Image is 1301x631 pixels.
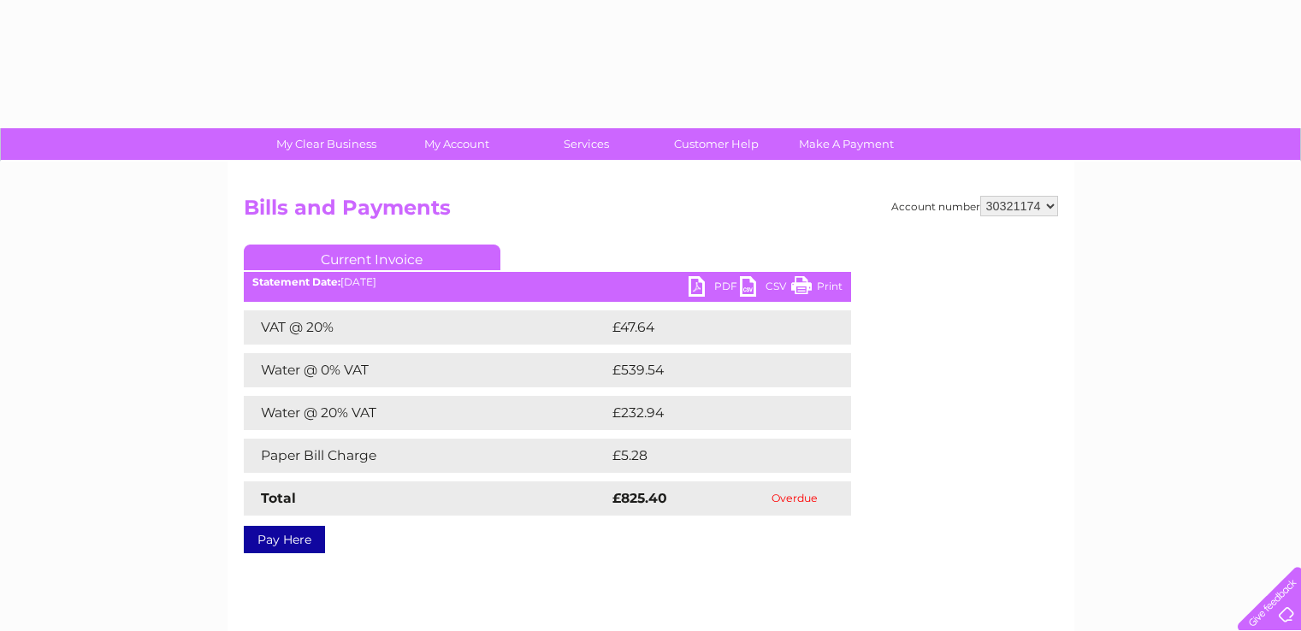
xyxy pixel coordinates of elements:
[244,310,608,345] td: VAT @ 20%
[244,396,608,430] td: Water @ 20% VAT
[244,439,608,473] td: Paper Bill Charge
[689,276,740,301] a: PDF
[252,275,340,288] b: Statement Date:
[516,128,657,160] a: Services
[244,276,851,288] div: [DATE]
[791,276,843,301] a: Print
[244,245,500,270] a: Current Invoice
[608,310,816,345] td: £47.64
[608,353,821,387] td: £539.54
[608,396,821,430] td: £232.94
[612,490,667,506] strong: £825.40
[244,526,325,553] a: Pay Here
[256,128,397,160] a: My Clear Business
[740,276,791,301] a: CSV
[776,128,917,160] a: Make A Payment
[646,128,787,160] a: Customer Help
[261,490,296,506] strong: Total
[386,128,527,160] a: My Account
[891,196,1058,216] div: Account number
[608,439,811,473] td: £5.28
[244,353,608,387] td: Water @ 0% VAT
[244,196,1058,228] h2: Bills and Payments
[738,481,851,516] td: Overdue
